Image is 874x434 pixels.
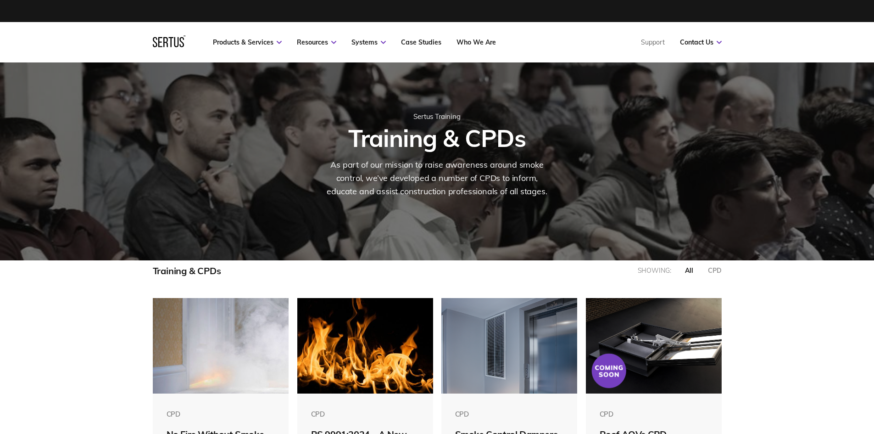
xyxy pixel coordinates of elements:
[311,410,420,418] div: CPD
[600,410,708,418] div: CPD
[213,38,282,46] a: Products & Services
[638,266,671,275] div: Showing:
[685,266,693,275] div: all
[641,38,665,46] a: Support
[680,38,722,46] a: Contact Us
[187,112,688,121] div: Sertus Training
[323,158,552,198] div: As part of our mission to raise awareness around smoke control, we’ve developed a number of CPDs ...
[297,38,336,46] a: Resources
[167,410,275,418] div: CPD
[456,38,496,46] a: Who We Are
[351,38,386,46] a: Systems
[708,266,722,275] div: CPD
[455,410,564,418] div: CPD
[187,123,688,153] h1: Training & CPDs
[153,265,221,276] div: Training & CPDs
[401,38,441,46] a: Case Studies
